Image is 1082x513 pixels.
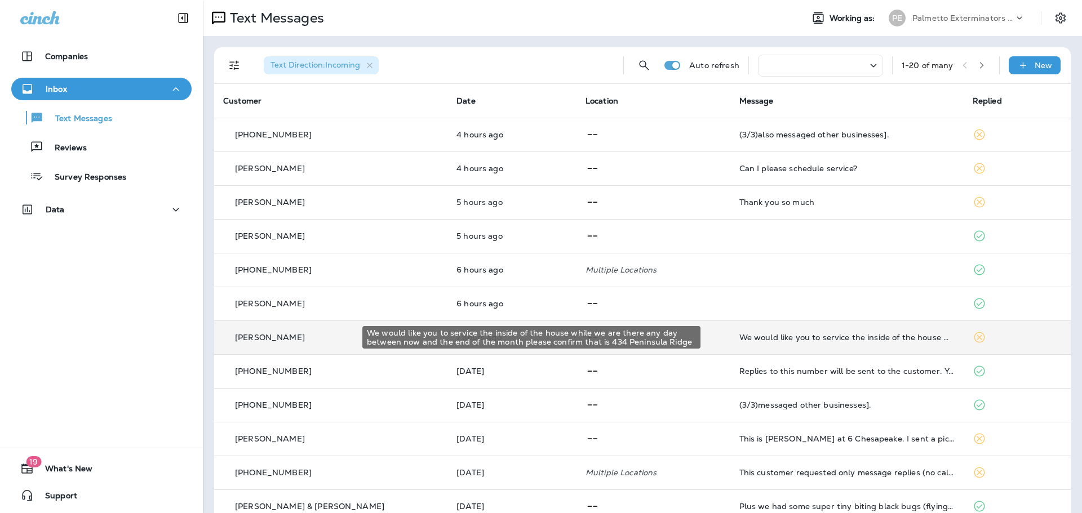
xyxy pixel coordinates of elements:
[11,45,192,68] button: Companies
[235,434,305,443] p: [PERSON_NAME]
[270,60,360,70] span: Text Direction : Incoming
[456,502,567,511] p: Sep 12, 2025 10:59 AM
[830,14,877,23] span: Working as:
[456,198,567,207] p: Sep 15, 2025 09:40 AM
[46,84,67,93] p: Inbox
[739,130,955,139] div: (3/3)also messaged other businesses].
[11,198,192,221] button: Data
[44,114,112,124] p: Text Messages
[11,135,192,159] button: Reviews
[11,484,192,507] button: Support
[456,164,567,173] p: Sep 15, 2025 10:02 AM
[586,468,721,477] p: Multiple Locations
[456,231,567,240] p: Sep 15, 2025 08:46 AM
[586,96,618,106] span: Location
[235,198,305,207] p: [PERSON_NAME]
[235,400,312,409] p: [PHONE_NUMBER]
[456,130,567,139] p: Sep 15, 2025 10:43 AM
[739,502,955,511] div: Plus we had some super tiny biting black bugs (flying) in the lower level bedroom and a couple of...
[264,56,379,74] div: Text Direction:Incoming
[45,52,88,61] p: Companies
[235,468,312,477] p: [PHONE_NUMBER]
[223,54,246,77] button: Filters
[739,164,955,173] div: Can I please schedule service?
[456,367,567,376] p: Sep 12, 2025 01:11 PM
[456,400,567,409] p: Sep 12, 2025 01:07 PM
[456,265,567,274] p: Sep 15, 2025 08:39 AM
[235,164,305,173] p: [PERSON_NAME]
[225,10,324,26] p: Text Messages
[739,96,774,106] span: Message
[11,457,192,480] button: 19What's New
[912,14,1014,23] p: Palmetto Exterminators LLC
[739,468,955,477] div: This customer requested only message replies (no calls). Reply here or respond via your LSA dashb...
[362,326,700,349] div: We would like you to service the inside of the house while we are there any day between now and t...
[235,367,312,376] p: [PHONE_NUMBER]
[456,299,567,308] p: Sep 15, 2025 08:24 AM
[456,468,567,477] p: Sep 12, 2025 11:25 AM
[11,78,192,100] button: Inbox
[43,143,87,154] p: Reviews
[167,7,199,29] button: Collapse Sidebar
[11,106,192,130] button: Text Messages
[34,491,77,505] span: Support
[43,172,126,183] p: Survey Responses
[235,333,305,342] p: [PERSON_NAME]
[1050,8,1071,28] button: Settings
[1035,61,1052,70] p: New
[973,96,1002,106] span: Replied
[26,456,41,467] span: 19
[739,198,955,207] div: Thank you so much
[235,130,312,139] p: [PHONE_NUMBER]
[235,299,305,308] p: [PERSON_NAME]
[223,96,261,106] span: Customer
[34,464,92,478] span: What's New
[11,164,192,188] button: Survey Responses
[739,333,955,342] div: We would like you to service the inside of the house while we are there any day between now and t...
[739,367,955,376] div: Replies to this number will be sent to the customer. You can also choose to call the customer thr...
[46,205,65,214] p: Data
[633,54,655,77] button: Search Messages
[235,265,312,274] p: [PHONE_NUMBER]
[456,434,567,443] p: Sep 12, 2025 12:57 PM
[739,434,955,443] div: This is Kirstin at 6 Chesapeake. I sent a picture and 2 videos and just want to make sure they go...
[889,10,906,26] div: PE
[902,61,954,70] div: 1 - 20 of many
[235,502,384,511] p: [PERSON_NAME] & [PERSON_NAME]
[739,400,955,409] div: (3/3)messaged other businesses].
[586,265,721,274] p: Multiple Locations
[235,231,305,240] p: [PERSON_NAME]
[689,61,739,70] p: Auto refresh
[456,96,476,106] span: Date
